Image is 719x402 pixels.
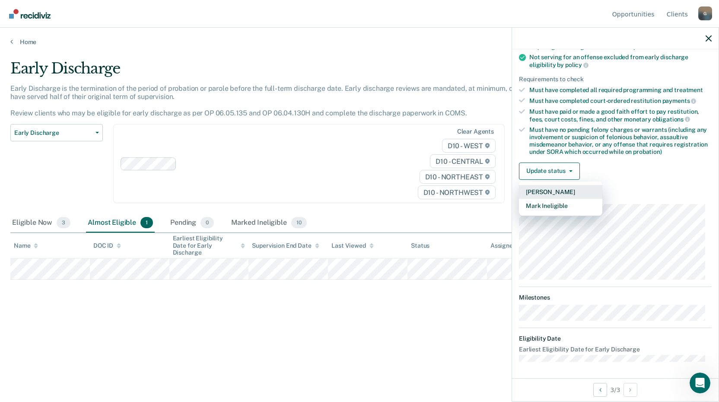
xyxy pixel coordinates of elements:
button: Mark Ineligible [519,199,602,213]
span: 3 [57,217,70,228]
dt: Milestones [519,294,712,301]
span: 1 [140,217,153,228]
div: Name [14,242,38,249]
div: Earliest Eligibility Date for Early Discharge [173,235,245,256]
p: Early Discharge is the termination of the period of probation or parole before the full-term disc... [10,84,547,118]
span: probation [633,43,667,50]
button: [PERSON_NAME] [519,185,602,199]
div: Must have completed court-ordered restitution [529,97,712,105]
span: treatment [674,86,703,93]
dt: Eligibility Date [519,335,712,342]
a: Home [10,38,709,46]
div: Status [411,242,429,249]
div: Requirements to check [519,76,712,83]
div: Must have completed all required programming and [529,86,712,94]
span: probation) [633,148,662,155]
div: G [698,6,712,20]
div: Must have no pending felony charges or warrants (including any involvement or suspicion of feloni... [529,126,712,155]
span: D10 - CENTRAL [430,154,496,168]
button: Next Opportunity [624,383,637,397]
dt: Supervision [519,194,712,201]
span: 0 [200,217,214,228]
span: payments [662,97,697,104]
div: Dropdown Menu [519,182,602,216]
span: Early Discharge [14,129,92,137]
div: Supervision End Date [252,242,319,249]
div: Almost Eligible [86,214,155,233]
span: 10 [291,217,307,228]
div: Clear agents [457,128,494,135]
span: D10 - NORTHWEST [418,185,496,199]
div: Early Discharge [10,60,550,84]
div: Must have paid or made a good faith effort to pay restitution, fees, court costs, fines, and othe... [529,108,712,123]
div: Eligible Now [10,214,72,233]
div: Assigned to [490,242,531,249]
div: Pending [169,214,216,233]
span: D10 - NORTHEAST [420,170,496,184]
button: Previous Opportunity [593,383,607,397]
span: D10 - WEST [442,139,496,153]
button: Update status [519,163,580,180]
div: Last Viewed [331,242,373,249]
iframe: Intercom live chat [690,373,710,393]
span: policy [565,61,589,68]
div: 3 / 3 [512,378,719,401]
button: Profile dropdown button [698,6,712,20]
dt: Earliest Eligibility Date for Early Discharge [519,346,712,353]
span: obligations [652,116,690,123]
div: Not serving for an offense excluded from early discharge eligibility by [529,54,712,68]
div: DOC ID [93,242,121,249]
div: Marked Ineligible [229,214,308,233]
img: Recidiviz [9,9,51,19]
